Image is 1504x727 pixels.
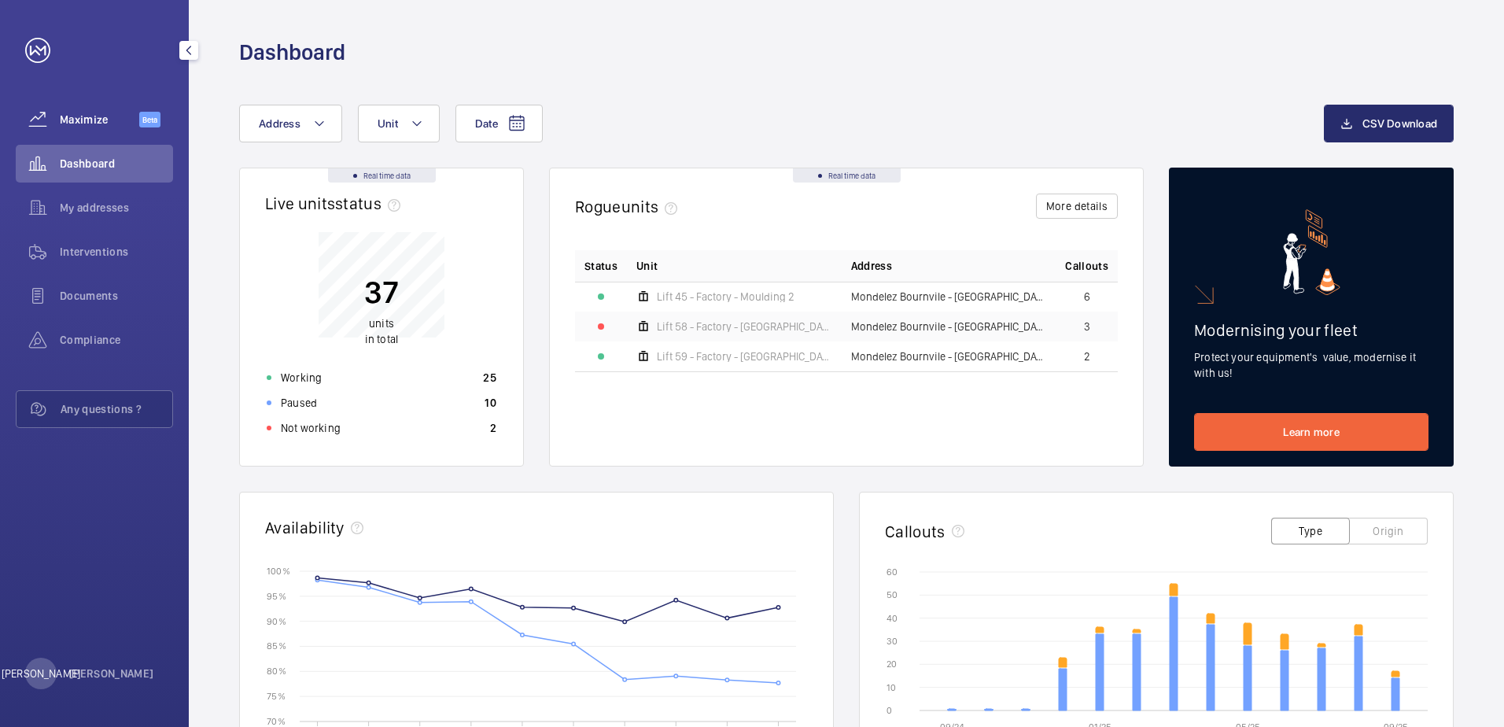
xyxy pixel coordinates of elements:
[885,522,946,541] h2: Callouts
[60,112,139,127] span: Maximize
[1194,413,1428,451] a: Learn more
[636,258,658,274] span: Unit
[621,197,684,216] span: units
[267,615,286,626] text: 90 %
[1271,518,1350,544] button: Type
[239,38,345,67] h1: Dashboard
[485,395,496,411] p: 10
[267,666,286,677] text: 80 %
[265,518,345,537] h2: Availability
[60,200,173,216] span: My addresses
[267,565,290,576] text: 100 %
[1084,351,1090,362] span: 2
[1036,194,1118,219] button: More details
[1362,117,1437,130] span: CSV Download
[358,105,440,142] button: Unit
[239,105,342,142] button: Address
[259,117,300,130] span: Address
[793,168,901,183] div: Real time data
[455,105,543,142] button: Date
[1324,105,1454,142] button: CSV Download
[267,715,286,726] text: 70 %
[887,589,898,600] text: 50
[369,317,394,330] span: units
[267,640,286,651] text: 85 %
[139,112,160,127] span: Beta
[281,370,322,386] p: Working
[887,566,898,578] text: 60
[851,321,1047,332] span: Mondelez Bournvile - [GEOGRAPHIC_DATA], [GEOGRAPHIC_DATA]
[2,666,80,681] p: [PERSON_NAME]
[281,420,341,436] p: Not working
[1194,320,1428,340] h2: Modernising your fleet
[364,316,399,347] p: in total
[575,197,684,216] h2: Rogue
[887,705,892,716] text: 0
[851,291,1047,302] span: Mondelez Bournvile - [GEOGRAPHIC_DATA], [GEOGRAPHIC_DATA]
[265,194,407,213] h2: Live units
[267,590,286,601] text: 95 %
[851,258,892,274] span: Address
[483,370,496,386] p: 25
[61,401,172,417] span: Any questions ?
[1084,291,1090,302] span: 6
[60,244,173,260] span: Interventions
[60,156,173,172] span: Dashboard
[69,666,154,681] p: [PERSON_NAME]
[328,168,436,183] div: Real time data
[281,395,317,411] p: Paused
[657,351,832,362] span: Lift 59 - Factory - [GEOGRAPHIC_DATA]
[60,332,173,348] span: Compliance
[267,691,286,702] text: 75 %
[60,288,173,304] span: Documents
[1283,209,1340,295] img: marketing-card.svg
[475,117,498,130] span: Date
[1349,518,1428,544] button: Origin
[851,351,1047,362] span: Mondelez Bournvile - [GEOGRAPHIC_DATA], [GEOGRAPHIC_DATA]
[378,117,398,130] span: Unit
[1084,321,1090,332] span: 3
[1065,258,1108,274] span: Callouts
[490,420,496,436] p: 2
[887,659,897,670] text: 20
[887,613,898,624] text: 40
[657,321,832,332] span: Lift 58 - Factory - [GEOGRAPHIC_DATA]
[1194,349,1428,381] p: Protect your equipment's value, modernise it with us!
[657,291,794,302] span: Lift 45 - Factory - Moulding 2
[335,194,407,213] span: status
[584,258,617,274] p: Status
[887,636,898,647] text: 30
[887,682,896,693] text: 10
[364,272,399,312] p: 37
